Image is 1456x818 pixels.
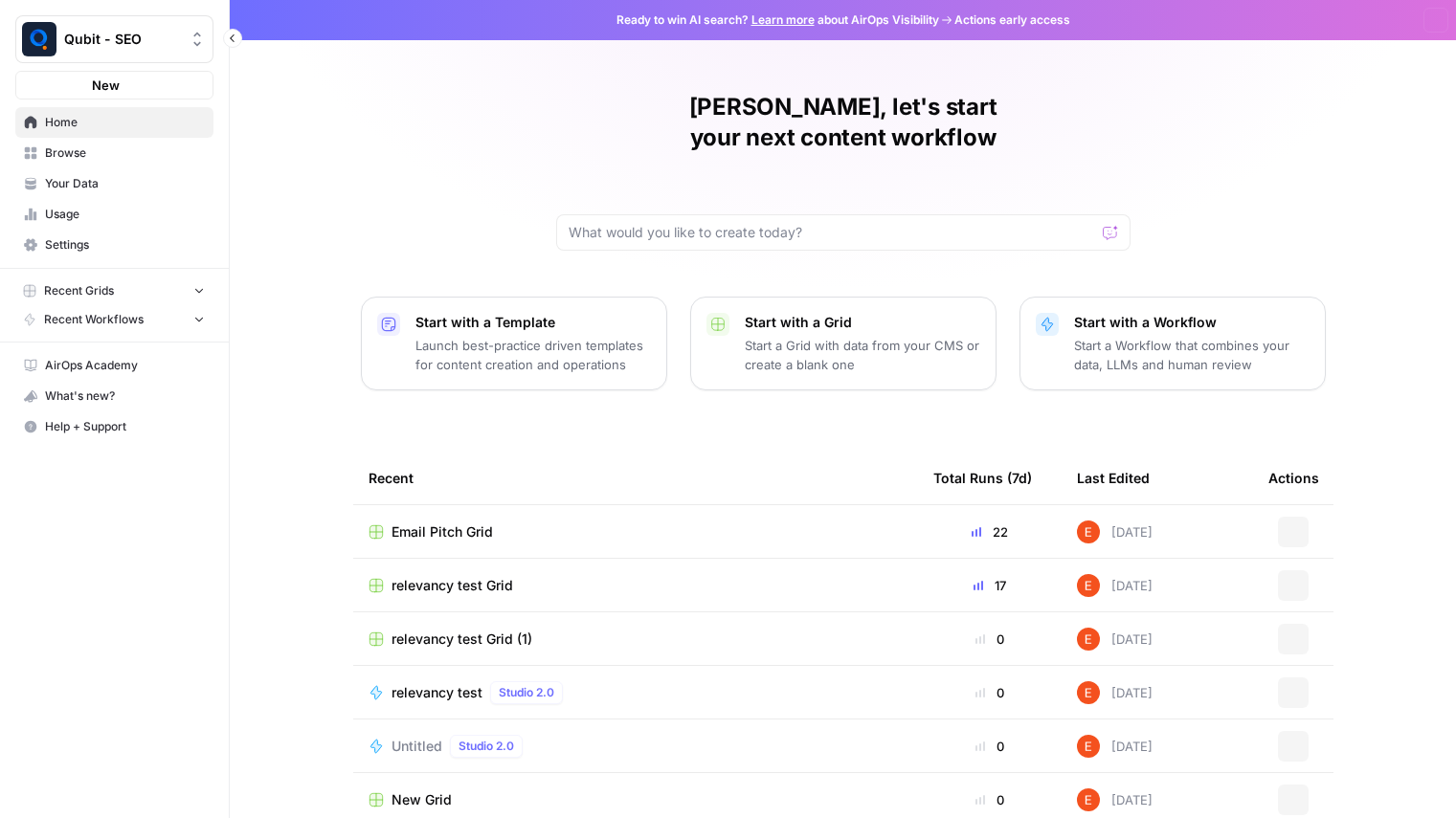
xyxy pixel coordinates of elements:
button: Start with a WorkflowStart a Workflow that combines your data, LLMs and human review [1019,297,1326,390]
span: Ready to win AI search? about AirOps Visibility [616,11,939,29]
div: What's new? [16,382,213,410]
span: Email Pitch Grid [392,522,493,542]
span: Your Data [45,175,205,192]
a: relevancy test Grid [369,576,903,595]
span: relevancy test [392,683,482,702]
button: Start with a TemplateLaunch best-practice driven templates for content creation and operations [361,297,667,390]
div: [DATE] [1077,574,1153,597]
div: [DATE] [1077,628,1153,651]
img: ajf8yqgops6ssyjpn8789yzw4nvp [1077,735,1100,758]
span: Studio 2.0 [459,738,514,755]
span: Browse [45,144,205,162]
span: Recent Grids [44,282,114,299]
div: [DATE] [1077,520,1153,543]
a: Email Pitch Grid [369,522,903,542]
span: Untitled [392,737,442,756]
a: Your Data [15,168,213,199]
input: What would you like to create today? [569,223,1095,242]
p: Start a Grid with data from your CMS or create a blank one [745,336,980,374]
a: AirOps Academy [15,350,213,381]
div: 0 [933,790,1046,809]
img: ajf8yqgops6ssyjpn8789yzw4nvp [1077,788,1100,811]
a: relevancy test Grid (1) [369,630,903,649]
a: relevancy testStudio 2.0 [369,681,903,704]
h1: [PERSON_NAME], let's start your next content workflow [556,92,1131,153]
span: Studio 2.0 [499,684,554,701]
div: [DATE] [1077,788,1153,811]
button: Recent Workflows [15,305,213,334]
p: Start a Workflow that combines your data, LLMs and human review [1074,336,1310,374]
p: Start with a Workflow [1074,313,1310,332]
div: 22 [933,522,1046,542]
p: Launch best-practice driven templates for content creation and operations [415,336,651,374]
a: Usage [15,199,213,230]
a: New Grid [369,790,903,809]
span: Help + Support [45,418,205,435]
span: Home [45,114,205,131]
p: Start with a Template [415,313,651,332]
a: Learn more [751,12,815,27]
span: Settings [45,236,205,254]
button: Help + Support [15,411,213,442]
span: Recent Workflows [44,311,144,328]
span: AirOps Academy [45,357,205,374]
a: Browse [15,138,213,168]
button: Workspace: Qubit - SEO [15,15,213,63]
a: Settings [15,230,213,260]
img: ajf8yqgops6ssyjpn8789yzw4nvp [1077,628,1100,651]
span: New Grid [392,790,452,809]
img: ajf8yqgops6ssyjpn8789yzw4nvp [1077,574,1100,597]
a: Home [15,107,213,138]
div: Recent [369,452,903,504]
img: ajf8yqgops6ssyjpn8789yzw4nvp [1077,520,1100,543]
span: Qubit - SEO [64,30,180,49]
span: relevancy test Grid (1) [392,630,532,649]
button: What's new? [15,381,213,411]
button: Start with a GridStart a Grid with data from your CMS or create a blank one [690,297,997,390]
span: relevancy test Grid [392,576,513,595]
div: 0 [933,683,1046,702]
div: [DATE] [1077,681,1153,704]
a: UntitledStudio 2.0 [369,735,903,758]
img: Qubit - SEO Logo [22,22,56,56]
span: New [92,76,120,95]
span: Actions early access [954,11,1070,29]
div: Last Edited [1077,452,1150,504]
span: Usage [45,206,205,223]
div: 0 [933,737,1046,756]
button: Recent Grids [15,276,213,305]
div: [DATE] [1077,735,1153,758]
div: Total Runs (7d) [933,452,1032,504]
div: Actions [1268,452,1319,504]
p: Start with a Grid [745,313,980,332]
img: ajf8yqgops6ssyjpn8789yzw4nvp [1077,681,1100,704]
button: New [15,71,213,99]
div: 17 [933,576,1046,595]
div: 0 [933,630,1046,649]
